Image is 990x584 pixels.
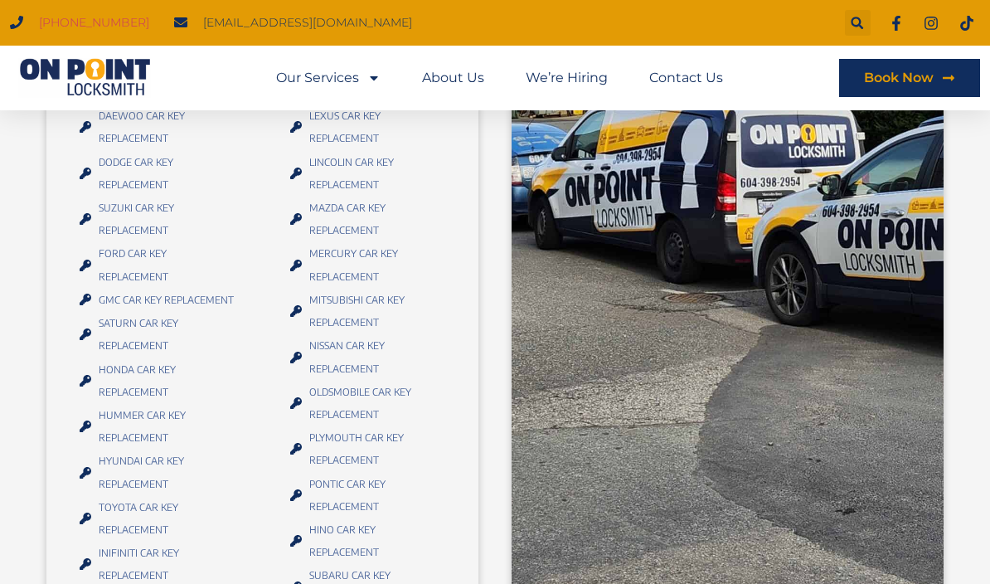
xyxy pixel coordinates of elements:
[95,151,238,196] span: DODGE CAR KEY REPLACEMENT​
[95,404,238,449] span: HUMMER CAR KEY REPLACEMENT​
[95,450,238,494] span: HYUNDAI CAR KEY REPLACEMENT​
[39,12,149,34] a: [PHONE_NUMBER]
[864,71,934,85] span: Book Now
[305,242,435,287] span: MERCURY CAR KEY REPLACEMENT
[422,59,484,97] a: About Us
[649,59,723,97] a: Contact Us
[95,289,234,311] span: GMC CAR KEY REPLACEMENT​
[839,59,980,97] a: Book Now
[305,289,435,333] span: MITSUBISHI CAR KEY REPLACEMENT
[305,334,435,379] span: NISSAN CAR KEY REPLACEMENT
[95,312,238,357] span: SATURN CAR KEY REPLACEMENT​
[845,10,871,36] div: Search
[95,496,238,541] span: TOYOTA CAR KEY REPLACEMENT​
[526,59,608,97] a: We’re Hiring
[305,518,435,563] span: HINO CAR KEY REPLACEMENT
[305,426,435,471] span: PLYMOUTH CAR KEY REPLACEMENT
[305,151,435,196] span: LINCOLIN CAR KEY REPLACEMENT
[95,105,238,149] span: DAEWOO CAR KEY REPLACEMENT​
[95,197,238,241] span: SUZUKI CAR KEY REPLACEMENT​
[95,358,238,403] span: HONDA CAR KEY REPLACEMENT​
[305,381,435,426] span: OLDSMOBILE CAR KEY REPLACEMENT
[95,242,238,287] span: FORD CAR KEY REPLACEMENT​
[276,59,723,97] nav: Menu
[305,105,435,149] span: LEXUS CAR KEY REPLACEMENT
[305,473,435,518] span: PONTIC CAR KEY REPLACEMENT
[276,59,381,97] a: Our Services
[305,197,435,241] span: MAZDA CAR KEY REPLACEMENT
[199,12,412,34] span: [EMAIL_ADDRESS][DOMAIN_NAME]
